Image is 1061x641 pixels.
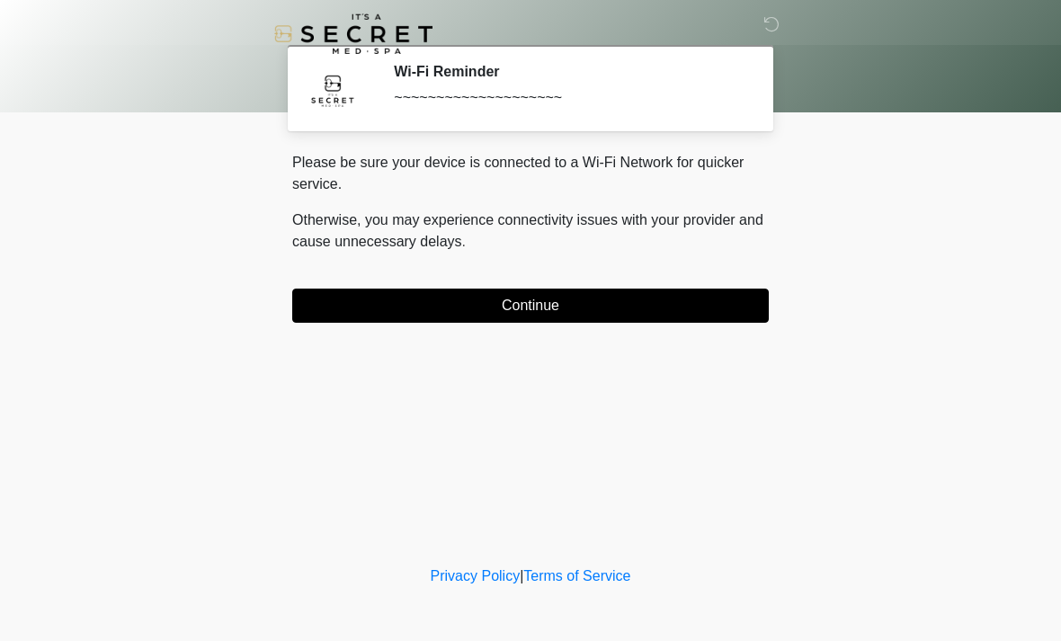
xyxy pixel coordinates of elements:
a: | [520,568,523,583]
span: . [462,234,466,249]
img: It's A Secret Med Spa Logo [274,13,432,54]
p: Otherwise, you may experience connectivity issues with your provider and cause unnecessary delays [292,209,769,253]
p: Please be sure your device is connected to a Wi-Fi Network for quicker service. [292,152,769,195]
img: Agent Avatar [306,63,360,117]
button: Continue [292,289,769,323]
a: Terms of Service [523,568,630,583]
a: Privacy Policy [431,568,521,583]
h2: Wi-Fi Reminder [394,63,742,80]
div: ~~~~~~~~~~~~~~~~~~~~ [394,87,742,109]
